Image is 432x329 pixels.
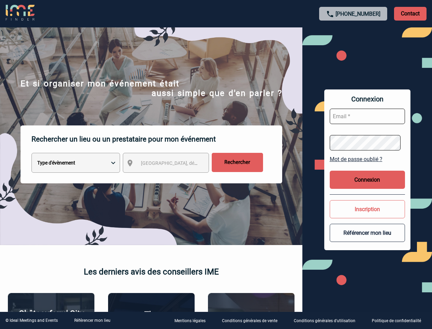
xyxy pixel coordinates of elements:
a: Conditions générales de vente [217,317,288,324]
p: Mentions légales [174,319,206,324]
p: Conditions générales d'utilisation [294,319,355,324]
a: Mentions légales [169,317,217,324]
p: Politique de confidentialité [372,319,421,324]
p: Conditions générales de vente [222,319,277,324]
a: Politique de confidentialité [366,317,432,324]
div: © Ideal Meetings and Events [5,318,58,323]
a: Conditions générales d'utilisation [288,317,366,324]
a: Référencer mon lieu [74,318,110,323]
